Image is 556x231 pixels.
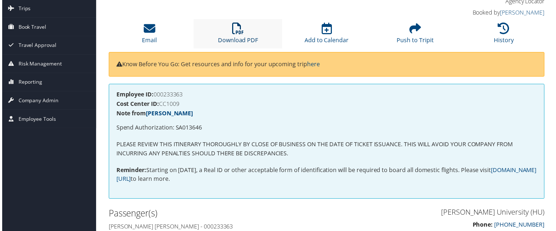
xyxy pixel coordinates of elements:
[496,222,546,230] a: [PHONE_NUMBER]
[16,55,60,73] span: Risk Management
[16,73,40,92] span: Reporting
[16,92,57,110] span: Company Admin
[445,8,546,16] h4: Booked by
[115,167,539,185] p: Starting on [DATE], a Real ID or other acceptable form of identification will be required to boar...
[115,101,539,107] h4: CC1009
[115,91,152,99] strong: Employee ID:
[16,36,55,55] span: Travel Approval
[217,27,258,44] a: Download PDF
[474,222,494,230] strong: Phone:
[307,60,320,68] a: here
[115,110,192,118] strong: Note from
[501,8,546,16] a: [PERSON_NAME]
[16,111,54,129] span: Employee Tools
[397,27,434,44] a: Push to Tripit
[115,124,539,134] p: Spend Authorization: SA013646
[115,141,539,159] p: PLEASE REVIEW THIS ITINERARY THOROUGHLY BY CLOSE OF BUSINESS ON THE DATE OF TICKET ISSUANCE. THIS...
[115,92,539,98] h4: 000233363
[115,100,158,108] strong: Cost Center ID:
[16,18,44,36] span: Book Travel
[495,27,515,44] a: History
[141,27,156,44] a: Email
[115,60,539,69] p: Know Before You Go: Get resources and info for your upcoming trip
[305,27,349,44] a: Add to Calendar
[115,167,145,175] strong: Reminder:
[145,110,192,118] a: [PERSON_NAME]
[332,208,546,219] h3: [PERSON_NAME] University (HU)
[107,208,321,221] h2: Passenger(s)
